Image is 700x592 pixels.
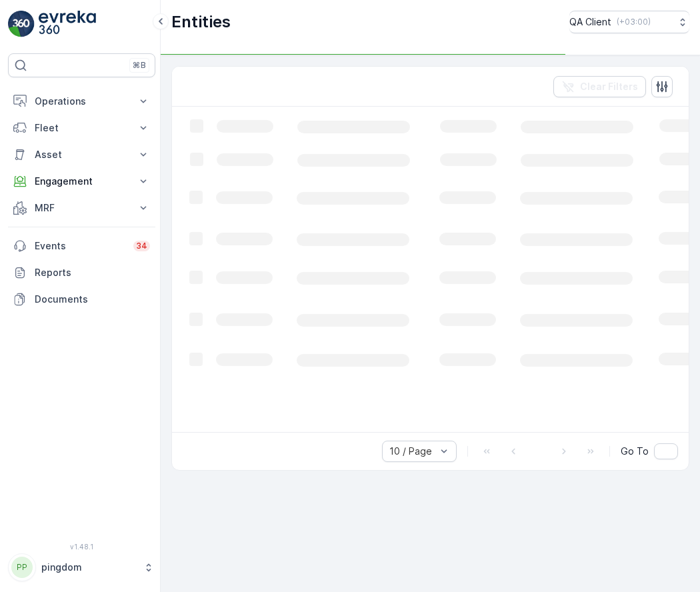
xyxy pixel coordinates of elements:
[8,286,155,313] a: Documents
[35,121,129,135] p: Fleet
[136,241,147,251] p: 34
[133,60,146,71] p: ⌘B
[171,11,231,33] p: Entities
[35,293,150,306] p: Documents
[35,148,129,161] p: Asset
[8,11,35,37] img: logo
[35,239,125,253] p: Events
[35,266,150,279] p: Reports
[8,259,155,286] a: Reports
[580,80,638,93] p: Clear Filters
[35,175,129,188] p: Engagement
[617,17,651,27] p: ( +03:00 )
[8,115,155,141] button: Fleet
[8,233,155,259] a: Events34
[8,195,155,221] button: MRF
[39,11,96,37] img: logo_light-DOdMpM7g.png
[8,553,155,581] button: PPpingdom
[569,15,611,29] p: QA Client
[8,543,155,551] span: v 1.48.1
[8,168,155,195] button: Engagement
[35,201,129,215] p: MRF
[621,445,649,458] span: Go To
[41,561,137,574] p: pingdom
[553,76,646,97] button: Clear Filters
[35,95,129,108] p: Operations
[569,11,689,33] button: QA Client(+03:00)
[8,88,155,115] button: Operations
[11,557,33,578] div: PP
[8,141,155,168] button: Asset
